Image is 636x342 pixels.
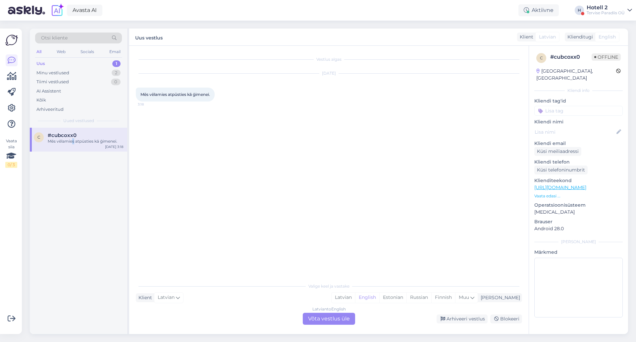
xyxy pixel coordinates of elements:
div: Klient [136,294,152,301]
div: Valige keel ja vastake [136,283,522,289]
p: Vaata edasi ... [534,193,623,199]
a: [URL][DOMAIN_NAME] [534,184,586,190]
p: Kliendi tag'id [534,98,623,104]
div: Vestlus algas [136,56,522,62]
img: explore-ai [50,3,64,17]
div: Arhiveeritud [36,106,64,113]
div: Web [55,47,67,56]
div: Blokeeri [490,314,522,323]
input: Lisa nimi [535,128,615,136]
span: Uued vestlused [63,118,94,124]
div: Mēs vēlamies atpūsties kā ģimenei. [48,138,123,144]
p: Kliendi email [534,140,623,147]
div: English [355,293,379,303]
div: [DATE] 3:18 [105,144,123,149]
p: Märkmed [534,249,623,256]
div: 0 [111,79,121,85]
span: 3:18 [138,102,163,107]
div: Kliendi info [534,88,623,94]
div: Võta vestlus üle [303,313,355,325]
div: Minu vestlused [36,70,69,76]
div: [PERSON_NAME] [534,239,623,245]
span: c [37,135,40,140]
div: Klient [517,34,533,40]
div: [GEOGRAPHIC_DATA], [GEOGRAPHIC_DATA] [536,68,616,82]
div: 1 [112,60,121,67]
span: English [599,34,616,40]
div: 2 [112,70,121,76]
div: Küsi telefoninumbrit [534,166,588,174]
div: Aktiivne [518,4,559,16]
label: Uus vestlus [135,33,163,41]
span: Muu [459,294,469,300]
div: 0 / 3 [5,162,17,168]
div: Vaata siia [5,138,17,168]
p: Kliendi telefon [534,159,623,166]
span: Offline [592,53,621,61]
a: Hotell 2Tervise Paradiis OÜ [587,5,632,16]
a: Avasta AI [67,5,102,16]
p: Operatsioonisüsteem [534,202,623,209]
p: [MEDICAL_DATA] [534,209,623,216]
img: Askly Logo [5,34,18,46]
div: Estonian [379,293,406,303]
div: # cubcoxx0 [550,53,592,61]
div: Tiimi vestlused [36,79,69,85]
span: Mēs vēlamies atpūsties kā ģimenei. [140,92,210,97]
span: Latvian [158,294,175,301]
div: Klienditugi [565,34,593,40]
div: Latvian [332,293,355,303]
div: Arhiveeri vestlus [437,314,488,323]
div: Uus [36,60,45,67]
div: Hotell 2 [587,5,625,10]
div: [DATE] [136,70,522,76]
div: Latvian to English [312,306,346,312]
div: AI Assistent [36,88,61,95]
p: Kliendi nimi [534,118,623,125]
div: Socials [79,47,95,56]
span: Otsi kliente [41,34,68,41]
div: Finnish [431,293,455,303]
div: [PERSON_NAME] [478,294,520,301]
div: Tervise Paradiis OÜ [587,10,625,16]
div: Kõik [36,97,46,103]
div: H [575,6,584,15]
div: Küsi meiliaadressi [534,147,581,156]
p: Klienditeekond [534,177,623,184]
div: Email [108,47,122,56]
span: #cubcoxx0 [48,132,77,138]
span: c [540,55,543,60]
span: Latvian [539,34,556,40]
div: All [35,47,43,56]
div: Russian [406,293,431,303]
p: Brauser [534,218,623,225]
p: Android 28.0 [534,225,623,232]
input: Lisa tag [534,106,623,116]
